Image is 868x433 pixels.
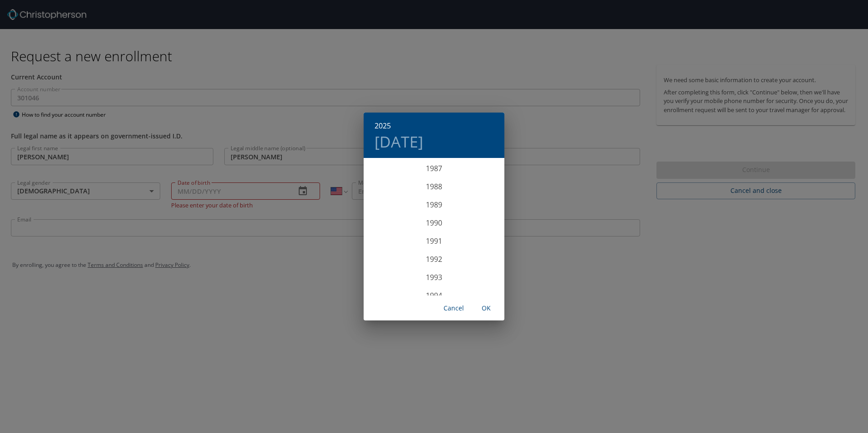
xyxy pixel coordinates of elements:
[364,214,504,232] div: 1990
[364,286,504,305] div: 1994
[375,132,423,151] button: [DATE]
[375,119,391,132] button: 2025
[364,177,504,196] div: 1988
[439,300,468,317] button: Cancel
[472,300,501,317] button: OK
[364,268,504,286] div: 1993
[364,159,504,177] div: 1987
[364,196,504,214] div: 1989
[475,303,497,314] span: OK
[443,303,464,314] span: Cancel
[364,250,504,268] div: 1992
[364,232,504,250] div: 1991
